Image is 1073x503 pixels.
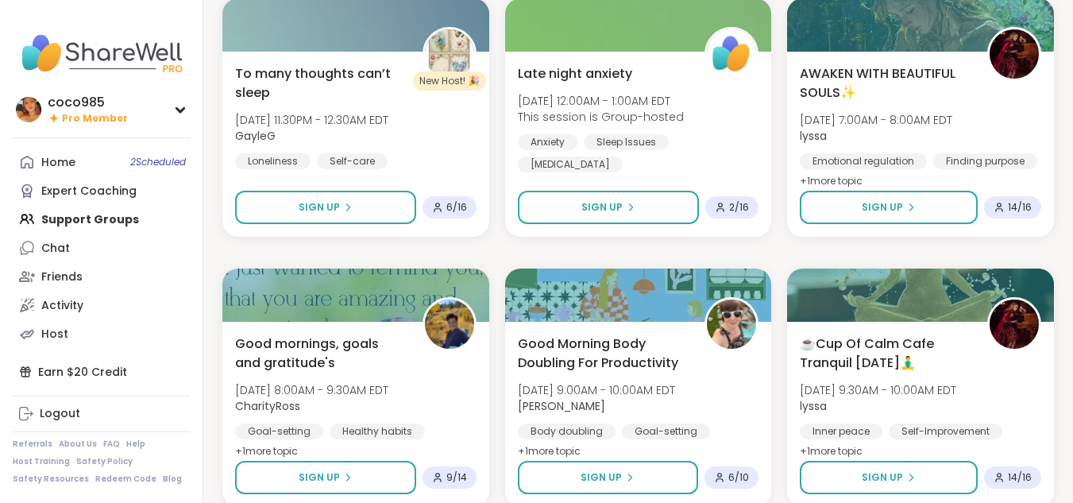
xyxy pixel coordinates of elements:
[518,64,632,83] span: Late night anxiety
[13,400,190,428] a: Logout
[76,456,133,467] a: Safety Policy
[584,134,669,150] div: Sleep Issues
[518,93,684,109] span: [DATE] 12:00AM - 1:00AM EDT
[518,134,577,150] div: Anxiety
[41,298,83,314] div: Activity
[518,109,684,125] span: This session is Group-hosted
[235,335,405,373] span: Good mornings, goals and gratitude's
[413,72,486,91] div: New Host! 🎉
[235,128,276,144] b: GayleG
[235,424,323,439] div: Goal-setting
[13,439,52,450] a: Referrals
[13,234,190,262] a: Chat
[622,424,710,439] div: Goal-setting
[16,97,41,122] img: coco985
[95,474,156,485] a: Redeem Code
[48,94,128,111] div: coco985
[235,461,416,494] button: Sign Up
[518,382,675,398] span: [DATE] 9:00AM - 10:00AM EDT
[518,398,605,414] b: [PERSON_NAME]
[62,112,128,126] span: Pro Member
[518,335,688,373] span: Good Morning Body Doubling For Productivity
[163,474,182,485] a: Blog
[13,148,190,176] a: Home2Scheduled
[13,262,190,291] a: Friends
[299,200,340,215] span: Sign Up
[41,184,137,199] div: Expert Coaching
[317,153,388,169] div: Self-care
[518,461,699,494] button: Sign Up
[425,300,474,349] img: CharityRoss
[446,471,467,484] span: 9 / 14
[13,291,190,319] a: Activity
[41,327,68,342] div: Host
[41,241,70,257] div: Chat
[235,64,405,103] span: To many thoughts can’t sleep
[581,470,622,485] span: Sign Up
[41,155,75,171] div: Home
[40,406,80,422] div: Logout
[13,474,89,485] a: Safety Resources
[130,156,186,168] span: 2 Scheduled
[518,424,616,439] div: Body doubling
[41,269,83,285] div: Friends
[235,153,311,169] div: Loneliness
[581,200,623,215] span: Sign Up
[126,439,145,450] a: Help
[425,29,474,79] img: GayleG
[13,319,190,348] a: Host
[13,25,190,81] img: ShareWell Nav Logo
[103,439,120,450] a: FAQ
[299,470,340,485] span: Sign Up
[13,358,190,386] div: Earn $20 Credit
[235,382,388,398] span: [DATE] 8:00AM - 9:30AM EDT
[446,201,467,214] span: 6 / 16
[330,424,425,439] div: Healthy habits
[235,191,416,224] button: Sign Up
[235,112,388,128] span: [DATE] 11:30PM - 12:30AM EDT
[59,439,97,450] a: About Us
[518,191,700,224] button: Sign Up
[13,456,70,467] a: Host Training
[518,157,623,172] div: [MEDICAL_DATA]
[235,398,300,414] b: CharityRoss
[13,176,190,205] a: Expert Coaching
